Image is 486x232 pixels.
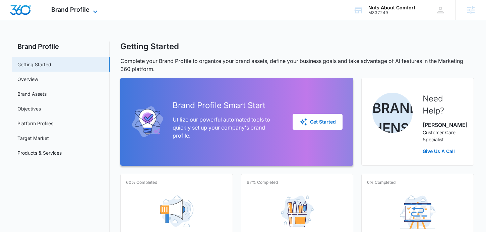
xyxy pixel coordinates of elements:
a: Getting Started [17,61,51,68]
p: Complete your Brand Profile to organize your brand assets, define your business goals and take ad... [120,57,474,73]
h2: Brand Profile [12,42,110,52]
a: Target Market [17,135,49,142]
p: 60% Completed [126,179,157,185]
div: Get Started [299,118,336,126]
a: Give Us A Call [423,148,463,155]
div: account id [368,10,415,15]
h1: Getting Started [120,42,179,52]
p: 67% Completed [247,179,278,185]
a: Platform Profiles [17,120,53,127]
img: Brandon Henson [372,93,413,133]
div: account name [368,5,415,10]
p: Customer Care Specialist [423,129,463,143]
h2: Need Help? [423,93,463,117]
a: Products & Services [17,149,62,156]
span: Brand Profile [51,6,89,13]
p: Utilize our powerful automated tools to quickly set up your company's brand profile. [173,115,282,140]
a: Overview [17,76,38,83]
a: Brand Assets [17,90,47,97]
p: 0% Completed [367,179,396,185]
h2: Brand Profile Smart Start [173,99,282,111]
a: Objectives [17,105,41,112]
button: Get Started [293,114,343,130]
p: [PERSON_NAME] [423,121,463,129]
